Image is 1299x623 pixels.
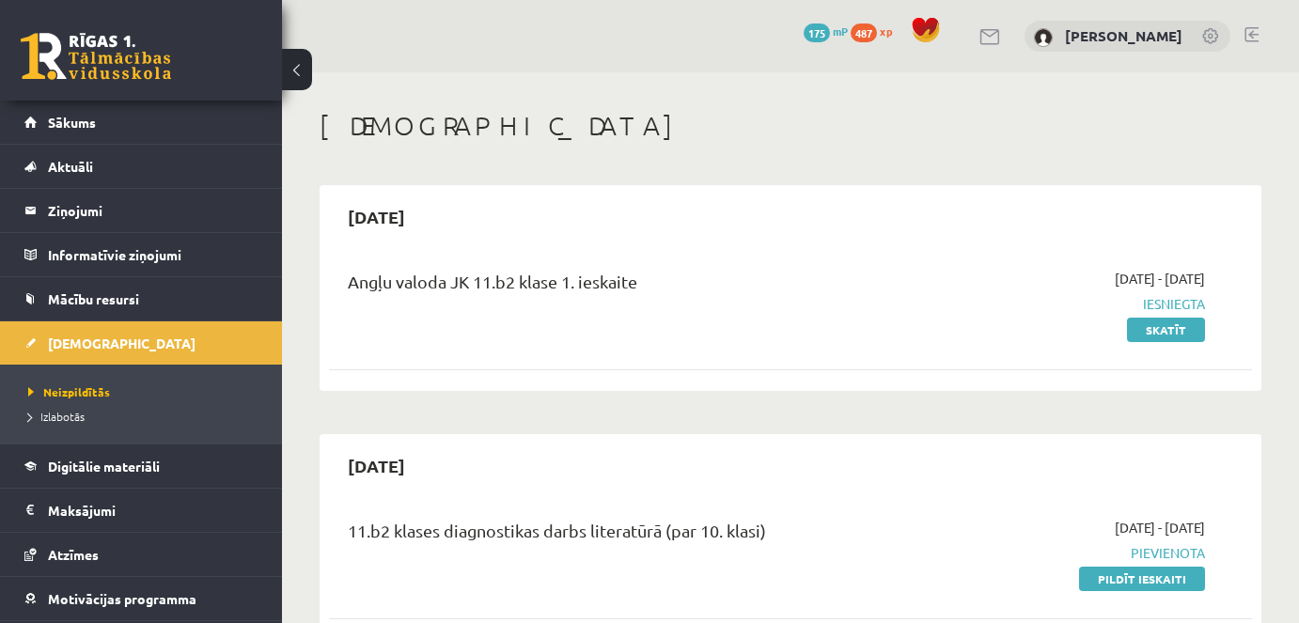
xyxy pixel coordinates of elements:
[48,290,139,307] span: Mācību resursi
[348,269,910,304] div: Angļu valoda JK 11.b2 klase 1. ieskaite
[1065,26,1182,45] a: [PERSON_NAME]
[48,489,258,532] legend: Maksājumi
[48,114,96,131] span: Sākums
[24,533,258,576] a: Atzīmes
[48,335,196,351] span: [DEMOGRAPHIC_DATA]
[24,577,258,620] a: Motivācijas programma
[24,145,258,188] a: Aktuāli
[804,23,830,42] span: 175
[329,195,424,239] h2: [DATE]
[24,489,258,532] a: Maksājumi
[804,23,848,39] a: 175 mP
[28,383,263,400] a: Neizpildītās
[28,384,110,399] span: Neizpildītās
[1079,567,1205,591] a: Pildīt ieskaiti
[1115,518,1205,537] span: [DATE] - [DATE]
[24,444,258,488] a: Digitālie materiāli
[28,409,85,424] span: Izlabotās
[880,23,892,39] span: xp
[28,408,263,425] a: Izlabotās
[48,458,160,475] span: Digitālie materiāli
[1127,318,1205,342] a: Skatīt
[1034,28,1053,47] img: Ivans Onukrāns
[48,590,196,607] span: Motivācijas programma
[21,33,171,80] a: Rīgas 1. Tālmācības vidusskola
[348,518,910,553] div: 11.b2 klases diagnostikas darbs literatūrā (par 10. klasi)
[24,321,258,365] a: [DEMOGRAPHIC_DATA]
[48,546,99,563] span: Atzīmes
[851,23,901,39] a: 487 xp
[24,233,258,276] a: Informatīvie ziņojumi
[851,23,877,42] span: 487
[48,158,93,175] span: Aktuāli
[48,189,258,232] legend: Ziņojumi
[24,101,258,144] a: Sākums
[24,277,258,320] a: Mācību resursi
[833,23,848,39] span: mP
[938,294,1205,314] span: Iesniegta
[1115,269,1205,288] span: [DATE] - [DATE]
[938,543,1205,563] span: Pievienota
[48,233,258,276] legend: Informatīvie ziņojumi
[320,110,1261,142] h1: [DEMOGRAPHIC_DATA]
[329,444,424,488] h2: [DATE]
[24,189,258,232] a: Ziņojumi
